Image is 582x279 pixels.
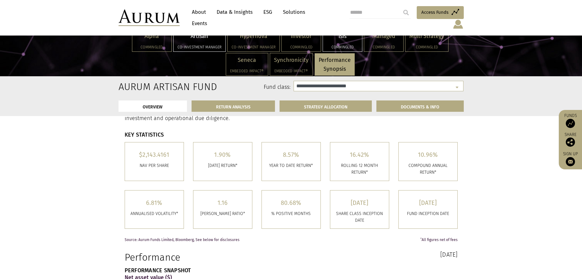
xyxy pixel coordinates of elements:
[566,119,575,128] img: Access Funds
[335,152,384,158] h5: 16.42%
[232,45,276,49] h5: Co-investment Manager
[409,32,444,41] p: Multi Strategy
[327,45,358,49] h5: Commingled
[562,113,579,128] a: Funds
[130,200,179,206] h5: 6.81%
[403,210,453,217] p: FUND INCEPTION DATE
[178,32,221,41] p: Artisan
[130,152,179,158] h5: $2,143.4161
[562,151,579,166] a: Sign up
[125,238,240,242] span: Source: Aurum Funds Limited, Bloomberg, See below for disclosures
[230,56,264,65] p: Seneca
[403,152,453,158] h5: 10.96%
[198,162,247,169] p: [DATE] RETURN*
[286,45,317,49] h5: Commingled
[125,267,191,274] strong: PERFORMANCE SNAPSHOT
[178,83,291,91] label: Fund class:
[125,251,287,263] h1: Performance
[335,200,384,206] h5: [DATE]
[376,100,464,112] a: DOCUMENTS & INFO
[274,69,309,73] h5: Embedded Impact®
[178,45,221,49] h5: Co-investment Manager
[566,138,575,147] img: Share this post
[368,45,399,49] h5: Commingled
[566,157,575,166] img: Sign up to our newsletter
[409,45,444,49] h5: Commingled
[280,100,372,112] a: STRATEGY ALLOCATION
[296,251,458,258] h3: [DATE]
[319,56,351,74] p: Performance Synopsis
[266,210,316,217] p: % POSITIVE MONTHS
[403,162,453,176] p: COMPOUND ANNUAL RETURN*
[192,100,275,112] a: RETURN ANALYSIS
[403,200,453,206] h5: [DATE]
[335,162,384,176] p: ROLLING 12 MONTH RETURN*
[327,32,358,41] p: Isis
[562,133,579,147] div: Share
[232,32,276,41] p: Hypernova
[274,56,309,65] p: Synchronicity
[125,131,164,138] strong: KEY STATISTICS
[198,210,247,217] p: [PERSON_NAME] RATIO*
[119,81,168,92] h2: Aurum Artisan Fund
[266,200,316,206] h5: 80.68%
[266,162,316,169] p: YEAR TO DATE RETURN*
[130,210,179,217] p: ANNUALISED VOLATILITY*
[286,32,317,41] p: Investor
[266,152,316,158] h5: 8.57%
[335,210,384,224] p: SHARE CLASS INCEPTION DATE
[136,45,167,49] h5: Commingled
[368,32,399,41] p: Managed
[230,69,264,73] h5: Embedded Impact®
[420,238,458,242] span: All figures net of fees
[198,200,247,206] h5: 1.16
[198,152,247,158] h5: 1.90%
[136,32,167,41] p: Alpha
[130,162,179,169] p: Nav per share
